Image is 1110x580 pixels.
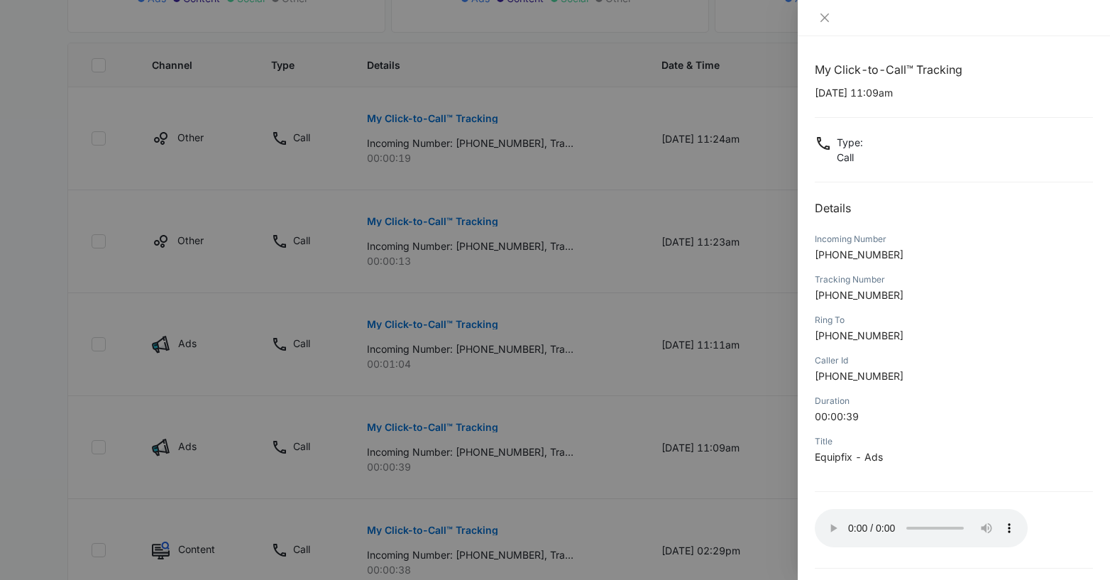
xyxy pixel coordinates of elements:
div: Duration [815,395,1093,407]
h1: My Click-to-Call™ Tracking [815,61,1093,78]
p: [DATE] 11:09am [815,85,1093,100]
button: Close [815,11,835,24]
span: close [819,12,830,23]
p: Type : [837,135,863,150]
span: [PHONE_NUMBER] [815,329,903,341]
div: Caller Id [815,354,1093,367]
div: Incoming Number [815,233,1093,246]
span: [PHONE_NUMBER] [815,289,903,301]
div: Ring To [815,314,1093,327]
span: [PHONE_NUMBER] [815,370,903,382]
h2: Details [815,199,1093,217]
span: [PHONE_NUMBER] [815,248,903,261]
audio: Your browser does not support the audio tag. [815,509,1028,547]
div: Title [815,435,1093,448]
p: Call [837,150,863,165]
span: Equipfix - Ads [815,451,883,463]
span: 00:00:39 [815,410,859,422]
div: Tracking Number [815,273,1093,286]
